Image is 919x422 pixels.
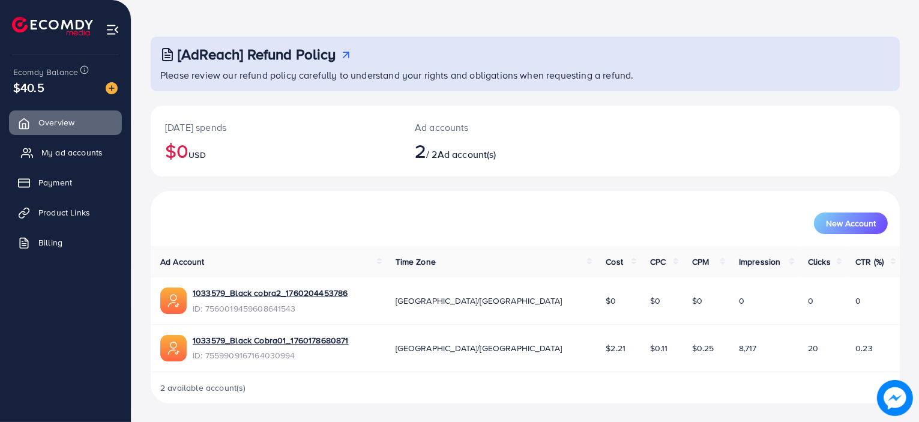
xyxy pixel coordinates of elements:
a: 1033579_Black cobra2_1760204453786 [193,287,348,299]
span: [GEOGRAPHIC_DATA]/[GEOGRAPHIC_DATA] [396,295,562,307]
span: Product Links [38,206,90,219]
img: image [877,380,913,416]
span: 20 [808,342,818,354]
span: Billing [38,237,62,249]
span: [GEOGRAPHIC_DATA]/[GEOGRAPHIC_DATA] [396,342,562,354]
h3: [AdReach] Refund Policy [178,46,336,63]
a: Overview [9,110,122,134]
span: Ad account(s) [438,148,496,161]
span: 0 [808,295,813,307]
span: $0 [692,295,702,307]
span: $2.21 [606,342,625,354]
span: USD [188,149,205,161]
span: CPM [692,256,709,268]
span: Clicks [808,256,831,268]
span: Impression [739,256,781,268]
span: 0 [855,295,861,307]
img: ic-ads-acc.e4c84228.svg [160,288,187,314]
button: New Account [814,213,888,234]
span: CPC [650,256,666,268]
span: $0.25 [692,342,714,354]
span: ID: 7559909167164030994 [193,349,349,361]
a: Payment [9,170,122,194]
span: 8,717 [739,342,757,354]
img: ic-ads-acc.e4c84228.svg [160,335,187,361]
span: 0 [739,295,744,307]
span: Time Zone [396,256,436,268]
span: $40.5 [13,79,44,96]
span: Overview [38,116,74,128]
p: Please review our refund policy carefully to understand your rights and obligations when requesti... [160,68,893,82]
img: logo [12,17,93,35]
h2: $0 [165,139,386,162]
h2: / 2 [415,139,573,162]
a: Product Links [9,200,122,225]
span: $0 [650,295,660,307]
span: Payment [38,176,72,188]
span: Ad Account [160,256,205,268]
a: 1033579_Black Cobra01_1760178680871 [193,334,349,346]
span: My ad accounts [41,146,103,158]
span: $0 [606,295,616,307]
span: $0.11 [650,342,668,354]
p: [DATE] spends [165,120,386,134]
span: 0.23 [855,342,873,354]
span: CTR (%) [855,256,884,268]
img: image [106,82,118,94]
span: Ecomdy Balance [13,66,78,78]
span: 2 [415,137,426,164]
span: ID: 7560019459608641543 [193,303,348,315]
a: Billing [9,231,122,255]
a: My ad accounts [9,140,122,164]
span: New Account [826,219,876,228]
img: menu [106,23,119,37]
span: Cost [606,256,623,268]
p: Ad accounts [415,120,573,134]
span: 2 available account(s) [160,382,246,394]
